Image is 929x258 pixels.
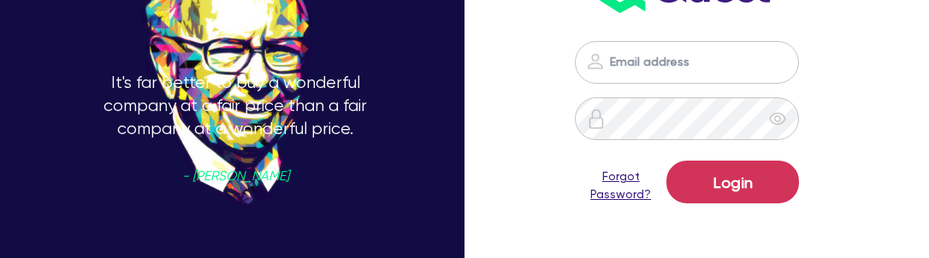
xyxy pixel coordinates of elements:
[586,108,607,129] img: icon-password
[182,170,289,183] span: - [PERSON_NAME]
[575,41,799,84] input: Email address
[769,110,786,127] span: eye
[585,51,606,72] img: icon-password
[575,167,666,203] a: Forgot Password?
[666,161,799,203] button: Login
